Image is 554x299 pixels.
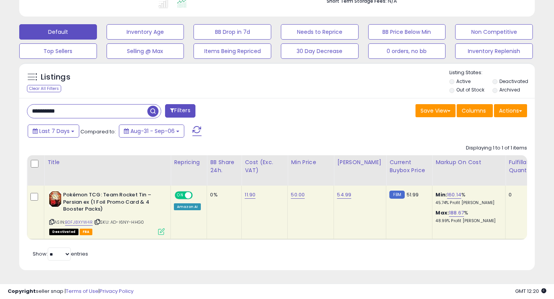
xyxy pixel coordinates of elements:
button: Top Sellers [19,43,97,59]
button: Save View [415,104,456,117]
div: Current Buybox Price [389,158,429,174]
button: Filters [165,104,195,118]
div: BB Share 24h. [210,158,238,174]
span: OFF [192,192,204,199]
div: Amazon AI [174,203,201,210]
div: Min Price [291,158,330,166]
div: Title [47,158,167,166]
th: The percentage added to the cost of goods (COGS) that forms the calculator for Min & Max prices. [432,155,506,186]
a: B0FJ8XYW4R [65,219,93,226]
button: Last 7 Days [28,125,79,138]
span: ON [175,192,185,199]
a: 50.00 [291,191,305,199]
button: 0 orders, no bb [368,43,446,59]
p: 48.99% Profit [PERSON_NAME] [436,218,499,224]
div: seller snap | | [8,288,133,295]
div: 0 [509,191,532,198]
label: Deactivated [499,78,528,85]
button: Selling @ Max [107,43,184,59]
button: Non Competitive [455,24,533,40]
button: Items Being Repriced [194,43,271,59]
div: Markup on Cost [436,158,502,166]
button: BB Drop in 7d [194,24,271,40]
div: Repricing [174,158,204,166]
a: 54.99 [337,191,351,199]
b: Max: [436,209,449,216]
button: Inventory Replenish [455,43,533,59]
span: Show: entries [33,250,88,257]
div: 0% [210,191,235,198]
button: BB Price Below Min [368,24,446,40]
div: % [436,191,499,206]
span: Compared to: [80,128,116,135]
div: ASIN: [49,191,165,234]
span: FBA [80,229,93,235]
label: Archived [499,86,520,93]
h5: Listings [41,72,70,83]
span: Aug-31 - Sep-06 [130,127,175,135]
div: Cost (Exc. VAT) [245,158,284,174]
label: Out of Stock [456,86,484,93]
button: Columns [457,104,493,117]
a: Privacy Policy [100,287,133,295]
span: | SKU: AD-I6NY-HHG0 [94,219,144,225]
button: Actions [494,104,527,117]
label: Active [456,78,471,85]
span: Last 7 Days [39,127,70,135]
div: [PERSON_NAME] [337,158,383,166]
div: % [436,209,499,224]
img: 51e8LewnXnL._SL40_.jpg [49,191,61,207]
div: Displaying 1 to 1 of 1 items [466,145,527,152]
small: FBM [389,191,404,199]
span: 51.99 [407,191,419,198]
button: Needs to Reprice [281,24,359,40]
p: 45.74% Profit [PERSON_NAME] [436,200,499,206]
a: 188.67 [449,209,464,217]
div: Fulfillable Quantity [509,158,535,174]
button: 30 Day Decrease [281,43,359,59]
b: Pokémon TCG: Team Rocket Tin – Persian ex (1 Foil Promo Card & 4 Booster Packs) [63,191,157,215]
button: Inventory Age [107,24,184,40]
span: 2025-09-16 12:20 GMT [515,287,546,295]
button: Default [19,24,97,40]
div: Clear All Filters [27,85,61,92]
a: 11.90 [245,191,255,199]
button: Aug-31 - Sep-06 [119,125,184,138]
span: Columns [462,107,486,115]
strong: Copyright [8,287,36,295]
b: Min: [436,191,447,198]
span: All listings that are unavailable for purchase on Amazon for any reason other than out-of-stock [49,229,78,235]
a: Terms of Use [66,287,98,295]
a: 160.14 [447,191,461,199]
p: Listing States: [449,69,535,76]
